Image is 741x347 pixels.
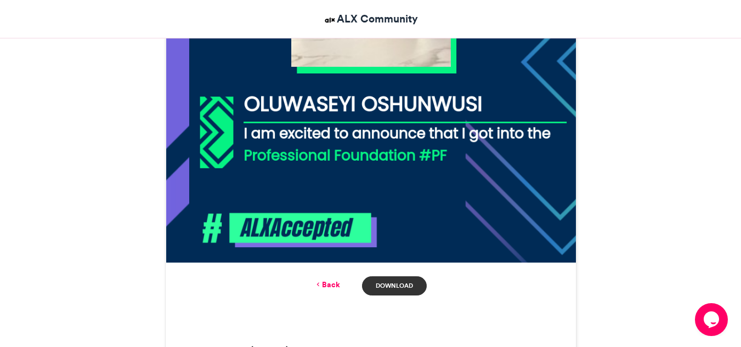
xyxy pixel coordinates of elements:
a: Back [314,279,340,291]
a: Download [362,276,426,295]
a: ALX Community [323,11,418,27]
iframe: chat widget [695,303,730,336]
img: ALX Community [323,13,337,27]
